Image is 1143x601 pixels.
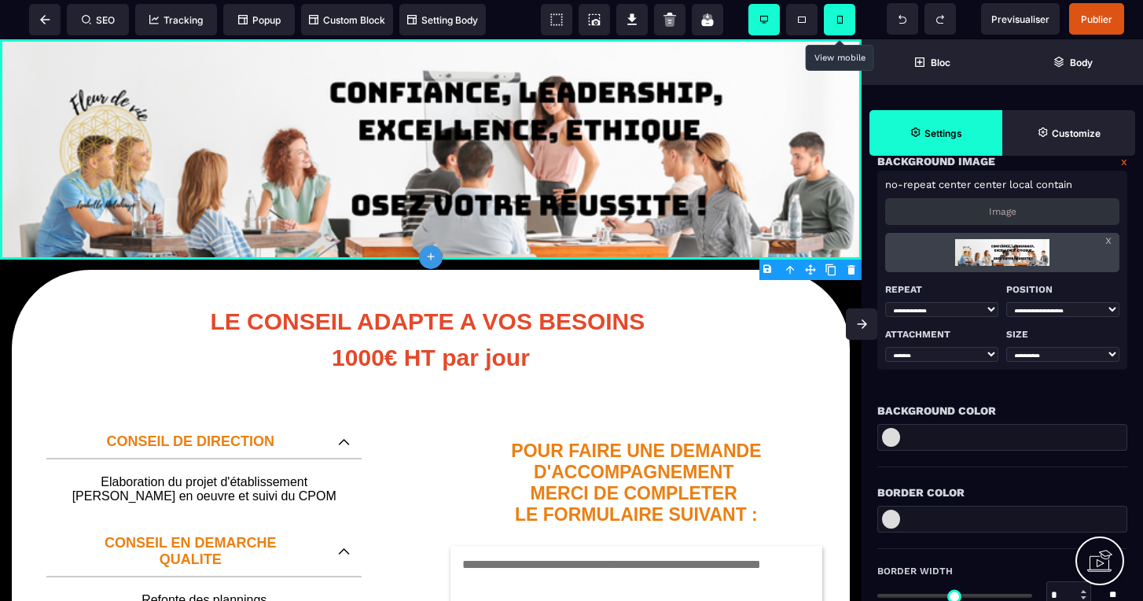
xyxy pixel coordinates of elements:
[1006,280,1119,299] p: Position
[885,280,998,299] p: Repeat
[885,179,935,190] span: no-repeat
[1002,110,1135,156] span: Open Style Manager
[1002,39,1143,85] span: Open Layer Manager
[309,14,385,26] span: Custom Block
[924,127,962,139] strong: Settings
[991,13,1049,25] span: Previsualiser
[1006,325,1119,344] p: Size
[877,401,1127,420] div: Background Color
[541,4,572,35] span: View components
[82,14,115,26] span: SEO
[58,394,322,411] p: CONSEIL DE DIRECTION
[511,401,766,485] b: POUR FAIRE UNE DEMANDE D'ACCOMPAGNEMENT MERCI DE COMPLETER LE FORMULAIRE SUIVANT :
[877,152,995,171] p: Background Image
[1036,179,1072,190] span: contain
[407,14,478,26] span: Setting Body
[955,233,1049,272] img: loading
[939,179,1006,190] span: center center
[877,565,953,577] span: Border Width
[238,14,281,26] span: Popup
[1009,179,1033,190] span: local
[62,436,346,464] p: Elaboration du projet d'établissement [PERSON_NAME] en oeuvre et suivi du CPOM
[877,483,1127,502] div: Border Color
[1070,57,1093,68] strong: Body
[579,4,610,35] span: Screenshot
[1121,152,1127,171] a: x
[981,3,1060,35] span: Preview
[1105,233,1112,247] a: x
[931,57,950,68] strong: Bloc
[885,325,998,344] p: Attachment
[862,39,1002,85] span: Open Blocks
[869,110,1002,156] span: Settings
[149,14,203,26] span: Tracking
[210,269,651,331] b: LE CONSEIL ADAPTE A VOS BESOINS 1000€ HT par jour
[1081,13,1112,25] span: Publier
[989,206,1016,217] p: Image
[62,554,346,596] p: Refonte des plannings Audit organisationnel Optimisation des transmissions
[1052,127,1101,139] strong: Customize
[58,496,322,529] p: CONSEIL EN DEMARCHE QUALITE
